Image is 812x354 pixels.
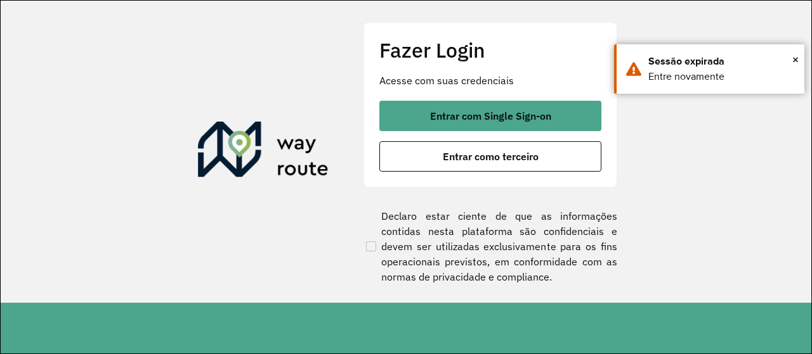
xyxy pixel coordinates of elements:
img: Roteirizador AmbevTech [198,122,329,182]
button: button [379,141,601,172]
button: button [379,101,601,131]
div: Sessão expirada [648,54,795,69]
div: Entre novamente [648,69,795,84]
button: Close [792,50,799,69]
span: × [792,50,799,69]
p: Acesse com suas credenciais [379,73,601,88]
label: Declaro estar ciente de que as informações contidas nesta plataforma são confidenciais e devem se... [363,208,617,284]
h2: Fazer Login [379,38,601,62]
span: Entrar com Single Sign-on [430,111,551,121]
span: Entrar como terceiro [443,151,539,161]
